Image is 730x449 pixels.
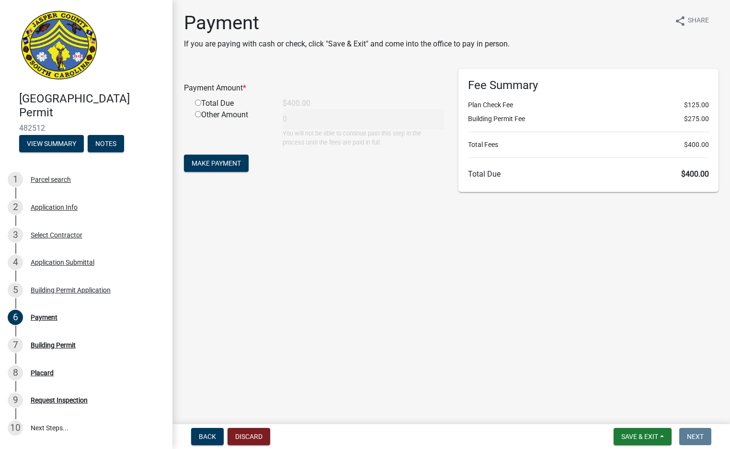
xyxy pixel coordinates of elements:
div: 3 [8,227,23,243]
div: Total Due [188,98,275,109]
h6: Total Due [468,169,709,179]
div: Payment [31,314,57,321]
div: Other Amount [188,109,275,147]
img: Jasper County, South Carolina [19,10,99,82]
span: Next [687,433,704,440]
button: View Summary [19,135,84,152]
span: $275.00 [684,114,709,124]
h6: Fee Summary [468,79,709,92]
button: Back [191,428,224,445]
div: Building Permit Application [31,287,111,293]
div: 5 [8,282,23,298]
div: Application Info [31,204,78,211]
span: Make Payment [192,159,241,167]
div: 4 [8,255,23,270]
div: 2 [8,200,23,215]
div: Application Submittal [31,259,94,266]
span: $400.00 [684,140,709,150]
div: 10 [8,420,23,436]
button: Next [679,428,711,445]
span: Back [199,433,216,440]
div: 9 [8,393,23,408]
div: Placard [31,370,54,376]
span: $125.00 [684,100,709,110]
button: Notes [88,135,124,152]
div: 7 [8,337,23,353]
div: Building Permit [31,342,76,348]
button: shareShare [667,11,717,30]
div: Select Contractor [31,232,82,238]
div: Request Inspection [31,397,88,404]
button: Discard [228,428,270,445]
i: share [674,15,686,27]
div: Payment Amount [177,82,451,94]
button: Make Payment [184,155,249,172]
li: Plan Check Fee [468,100,709,110]
span: 482512 [19,123,153,133]
li: Building Permit Fee [468,114,709,124]
button: Save & Exit [614,428,672,445]
h1: Payment [184,11,510,34]
div: 6 [8,310,23,325]
wm-modal-confirm: Summary [19,140,84,148]
span: Save & Exit [621,433,658,440]
div: Parcel search [31,176,71,183]
h4: [GEOGRAPHIC_DATA] Permit [19,92,165,120]
wm-modal-confirm: Notes [88,140,124,148]
p: If you are paying with cash or check, click "Save & Exit" and come into the office to pay in person. [184,38,510,50]
li: Total Fees [468,140,709,150]
span: Share [688,15,709,27]
div: 1 [8,172,23,187]
span: $400.00 [681,169,709,179]
div: 8 [8,365,23,381]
